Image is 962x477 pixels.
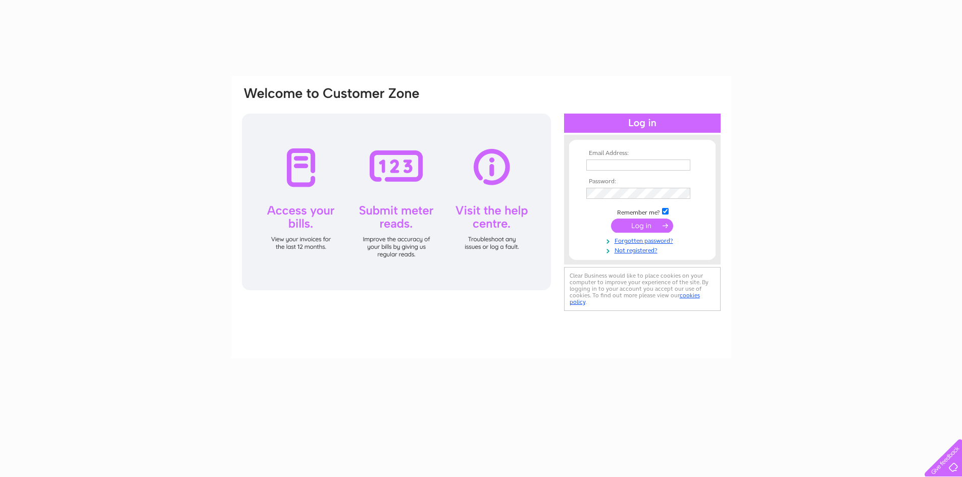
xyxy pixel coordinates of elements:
[584,178,701,185] th: Password:
[611,219,673,233] input: Submit
[570,292,700,305] a: cookies policy
[564,267,721,311] div: Clear Business would like to place cookies on your computer to improve your experience of the sit...
[586,245,701,254] a: Not registered?
[584,206,701,217] td: Remember me?
[584,150,701,157] th: Email Address:
[586,235,701,245] a: Forgotten password?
